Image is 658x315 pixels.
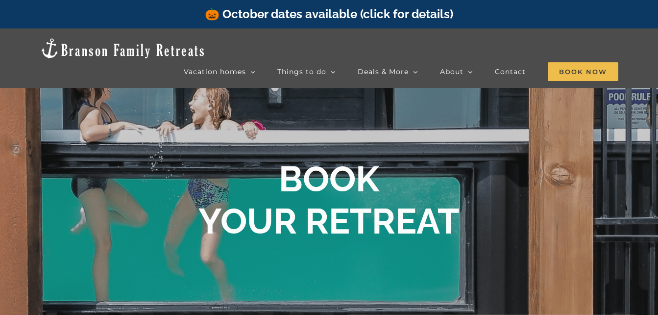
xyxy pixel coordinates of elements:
[184,62,618,81] nav: Main Menu
[358,68,409,75] span: Deals & More
[358,62,418,81] a: Deals & More
[277,62,336,81] a: Things to do
[440,62,473,81] a: About
[277,68,326,75] span: Things to do
[440,68,463,75] span: About
[40,37,206,59] img: Branson Family Retreats Logo
[205,7,453,21] a: 🎃 October dates available (click for details)
[495,68,526,75] span: Contact
[184,68,246,75] span: Vacation homes
[548,62,618,81] a: Book Now
[495,62,526,81] a: Contact
[184,62,255,81] a: Vacation homes
[198,158,460,242] b: BOOK YOUR RETREAT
